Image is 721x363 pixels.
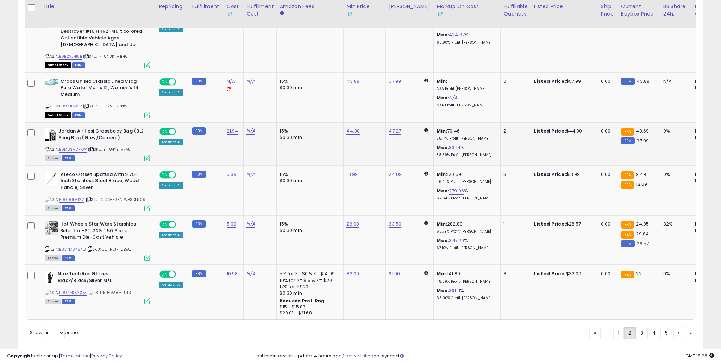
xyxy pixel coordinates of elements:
[280,304,338,310] div: $15 - $15.83
[601,78,613,85] div: 0.00
[695,171,718,178] div: FBA: 10
[45,171,150,210] div: ASIN:
[663,78,686,85] div: N/A
[192,270,206,277] small: FBM
[389,78,401,85] a: 57.99
[389,221,401,228] a: 33.50
[160,129,169,135] span: ON
[159,89,183,96] div: Amazon AI
[160,222,169,228] span: ON
[437,270,447,277] b: Min:
[690,330,692,337] span: »
[389,270,400,277] a: 61.00
[678,330,679,337] span: ›
[7,353,122,359] div: seller snap | |
[437,3,497,18] div: Markup on Cost
[227,10,241,18] div: Some or all of the values in this column are provided from Inventory Lab.
[534,78,593,85] div: $57.99
[62,205,75,211] span: FBM
[613,327,624,339] a: 1
[280,298,326,304] b: Reduced Prof. Rng.
[695,85,718,91] div: FBM: 4
[637,137,649,144] span: 37.99
[663,3,689,18] div: BB Share 24h.
[58,128,144,143] b: Jordan Air Hesi Crossbody Bag (3L) Sling Bag (Grey/Cement)
[695,128,718,134] div: FBA: 10
[280,171,338,178] div: 15%
[346,78,359,85] a: 43.89
[346,221,359,228] a: 26.98
[87,246,131,252] span: | SKU: 0O-HLJP-0B9Q
[621,221,634,229] small: FBA
[255,353,714,359] div: Last InventoryLab Update: 4 hours ago, not synced.
[61,78,146,100] b: Crocs Unisex Classic Lined Clog Pure Water Men's 12, Women's 14 Medium
[192,127,206,135] small: FBM
[43,3,153,10] div: Title
[45,62,71,68] span: All listings that are currently out of stock and unavailable for purchase on Amazon
[534,3,595,10] div: Listed Price
[45,78,59,86] img: 41Vr3w454bL._SL40_.jpg
[346,10,383,18] div: Some or all of the values in this column are provided from Inventory Lab.
[621,181,634,189] small: FBA
[280,310,338,316] div: $20.01 - $21.68
[346,11,353,18] img: InventoryLab Logo
[246,270,255,277] a: N/A
[45,205,61,211] span: All listings currently available for purchase on Amazon
[59,246,86,252] a: B0CNX8Y6KQ
[685,352,714,359] span: 2025-08-14 18:28 GMT
[280,277,338,284] div: 10% for >= $15 & <= $20
[695,221,718,227] div: FBA: 10
[437,32,495,45] div: %
[437,196,495,201] p: 62.64% Profit [PERSON_NAME]
[45,221,150,260] div: ASIN:
[449,144,460,151] a: 83.14
[437,40,495,45] p: 68.80% Profit [PERSON_NAME]
[175,79,186,85] span: OFF
[437,238,495,251] div: %
[660,327,672,339] a: 5
[227,3,241,18] div: Cost
[503,221,525,227] div: 1
[449,31,465,38] a: 424.87
[88,290,131,295] span: | SKU: 5U-VA81-FUT3
[695,3,721,18] div: Num of Comp.
[280,134,338,141] div: $0.30 min
[449,287,460,294] a: 361.11
[636,181,647,187] span: 12.69
[45,255,61,261] span: All listings currently available for purchase on Amazon
[45,15,150,67] div: ASIN:
[437,221,447,227] b: Min:
[636,230,649,237] span: 29.84
[160,271,169,277] span: ON
[601,221,613,227] div: 0.00
[227,128,238,135] a: 21.94
[663,171,686,178] div: 0%
[346,128,360,135] a: 44.00
[246,78,255,85] a: N/A
[280,3,340,10] div: Amazon Fees
[449,187,464,195] a: 279.96
[695,227,718,234] div: FBM: 9
[45,128,150,161] div: ASIN:
[246,221,255,228] a: N/A
[280,227,338,234] div: $0.30 min
[636,171,646,178] span: 9.49
[437,128,495,141] div: 70.46
[636,327,648,339] a: 3
[437,171,495,184] div: 120.59
[437,188,495,201] div: %
[45,155,61,161] span: All listings currently available for purchase on Amazon
[594,330,596,337] span: «
[437,221,495,234] div: 282.80
[246,171,255,178] a: N/A
[45,78,150,117] div: ASIN:
[621,128,634,136] small: FBA
[280,78,338,85] div: 15%
[449,94,457,101] a: N/A
[227,171,237,178] a: 5.39
[280,178,338,184] div: $0.30 min
[227,78,235,85] a: N/A
[45,299,61,304] span: All listings currently available for purchase on Amazon
[648,327,660,339] a: 4
[637,78,650,85] span: 43.89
